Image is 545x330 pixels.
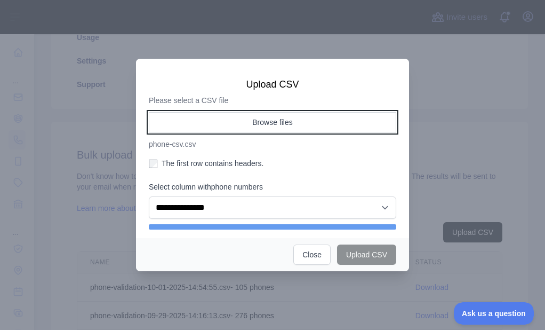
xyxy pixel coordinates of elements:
[149,158,396,169] label: The first row contains headers.
[454,302,534,325] iframe: Toggle Customer Support
[149,112,396,132] button: Browse files
[149,139,396,150] p: phone-csv.csv
[149,182,396,192] label: Select column with phone numbers
[293,245,331,265] button: Close
[149,160,157,168] input: The first row contains headers.
[337,245,396,265] button: Upload CSV
[149,78,396,91] h3: Upload CSV
[149,95,396,106] p: Please select a CSV file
